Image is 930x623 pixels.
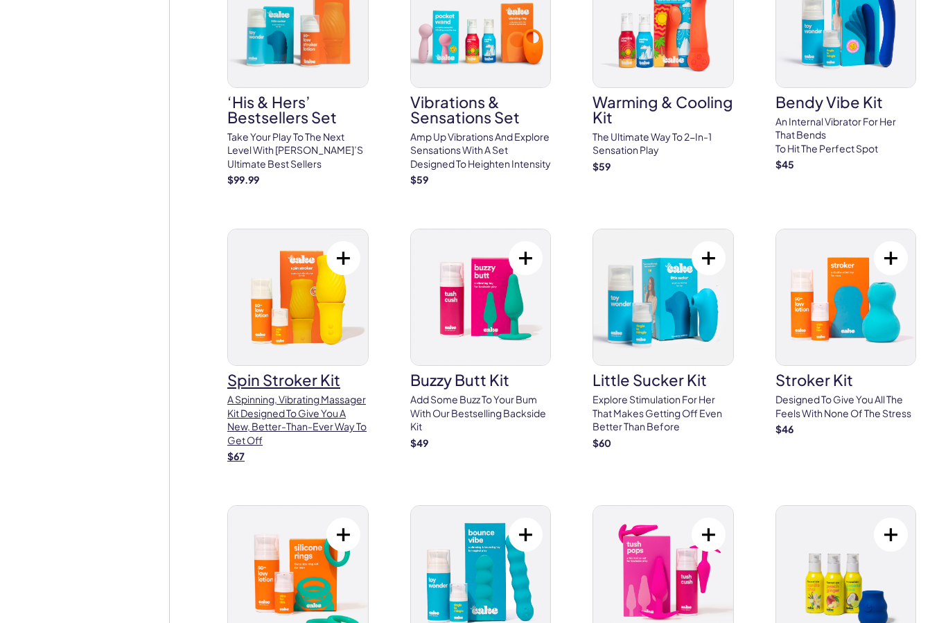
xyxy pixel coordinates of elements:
h3: Warming & Cooling Kit [593,94,734,125]
strong: $ 99.99 [227,173,259,186]
img: spin stroker kit [228,229,368,365]
p: Take your play to the next level with [PERSON_NAME]’s ultimate best sellers [227,130,369,171]
img: little sucker kit [593,229,733,365]
p: Designed to give you all the feels with none of the stress [775,393,917,420]
p: Add some buzz to your bum with our bestselling backside kit [410,393,552,434]
h3: little sucker kit [593,372,734,387]
strong: $ 59 [410,173,428,186]
a: spin stroker kitspin stroker kitA spinning, vibrating massager kit designed to give you a new, be... [227,229,369,464]
p: An internal vibrator for her that bends to hit the perfect spot [775,115,917,156]
h3: ‘His & Hers’ Bestsellers Set [227,94,369,125]
p: A spinning, vibrating massager kit designed to give you a new, better-than-ever way to get off [227,393,369,447]
h3: Bendy Vibe Kit [775,94,917,109]
p: Amp up vibrations and explore sensations with a set designed to heighten intensity [410,130,552,171]
a: stroker kitstroker kitDesigned to give you all the feels with none of the stress$46 [775,229,917,437]
strong: $ 60 [593,437,611,449]
a: little sucker kitlittle sucker kitExplore Stimulation for Her that makes getting off even better ... [593,229,734,450]
a: buzzy butt kitbuzzy butt kitAdd some buzz to your bum with our bestselling backside kit$49 [410,229,552,450]
strong: $ 67 [227,450,245,462]
img: stroker kit [776,229,916,365]
p: Explore Stimulation for Her that makes getting off even better than Before [593,393,734,434]
strong: $ 59 [593,160,611,173]
strong: $ 49 [410,437,428,449]
h3: spin stroker kit [227,372,369,387]
strong: $ 45 [775,158,794,170]
p: The ultimate way to 2-in-1 sensation play [593,130,734,157]
strong: $ 46 [775,423,793,435]
h3: Vibrations & Sensations Set [410,94,552,125]
h3: stroker kit [775,372,917,387]
h3: buzzy butt kit [410,372,552,387]
img: buzzy butt kit [411,229,551,365]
